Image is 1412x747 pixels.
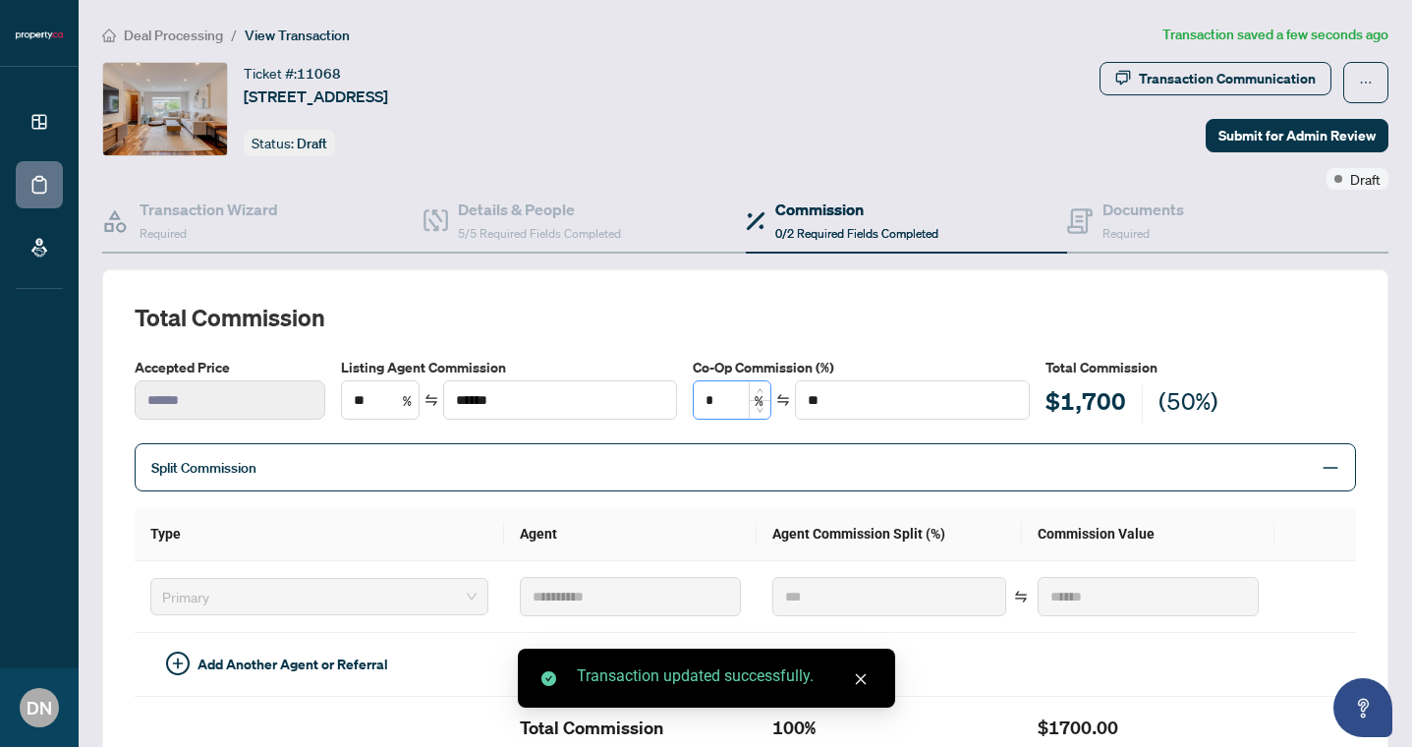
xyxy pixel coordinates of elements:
th: Agent [504,507,757,561]
span: Required [140,226,187,241]
span: Required [1102,226,1150,241]
h4: Documents [1102,198,1184,221]
span: DN [27,694,52,721]
span: minus [1322,459,1339,477]
span: up [757,387,763,394]
span: Draft [1350,168,1381,190]
span: ellipsis [1359,76,1373,89]
button: Submit for Admin Review [1206,119,1388,152]
span: swap [776,393,790,407]
label: Accepted Price [135,357,325,378]
span: 11068 [297,65,341,83]
button: Add Another Agent or Referral [150,649,404,680]
a: Close [850,668,872,690]
div: Transaction Communication [1139,63,1316,94]
span: 5/5 Required Fields Completed [458,226,621,241]
label: Listing Agent Commission [341,357,677,378]
img: logo [16,29,63,41]
div: Status: [244,130,335,156]
h4: Details & People [458,198,621,221]
th: Type [135,507,504,561]
span: down [757,407,763,414]
h2: $1700.00 [1038,713,1259,744]
h2: Total Commission [135,302,1356,333]
span: Decrease Value [749,400,770,419]
h2: Total Commission [520,713,741,744]
span: close [854,672,868,686]
th: Commission Value [1022,507,1274,561]
span: Deal Processing [124,27,223,44]
div: Split Commission [135,443,1356,491]
span: Add Another Agent or Referral [198,654,388,675]
h5: Total Commission [1045,357,1356,378]
div: Transaction updated successfully. [577,664,872,688]
span: plus-circle [166,652,190,675]
img: IMG-W12416944_1.jpg [103,63,227,155]
span: check-circle [541,671,556,686]
button: Transaction Communication [1100,62,1331,95]
span: 0/2 Required Fields Completed [775,226,938,241]
h2: 100% [772,713,1006,744]
span: Draft [297,135,327,152]
span: Submit for Admin Review [1218,120,1376,151]
span: Increase Value [749,381,770,400]
th: Agent Commission Split (%) [757,507,1022,561]
span: swap [1014,590,1028,603]
article: Transaction saved a few seconds ago [1162,24,1388,46]
li: / [231,24,237,46]
span: View Transaction [245,27,350,44]
span: home [102,29,116,42]
span: swap [424,393,438,407]
span: Primary [162,582,477,611]
div: Ticket #: [244,62,341,85]
h4: Transaction Wizard [140,198,278,221]
h2: (50%) [1158,385,1218,423]
button: Open asap [1333,678,1392,737]
span: Split Commission [151,459,256,477]
span: [STREET_ADDRESS] [244,85,388,108]
h4: Commission [775,198,938,221]
label: Co-Op Commission (%) [693,357,1029,378]
h2: $1,700 [1045,385,1126,423]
